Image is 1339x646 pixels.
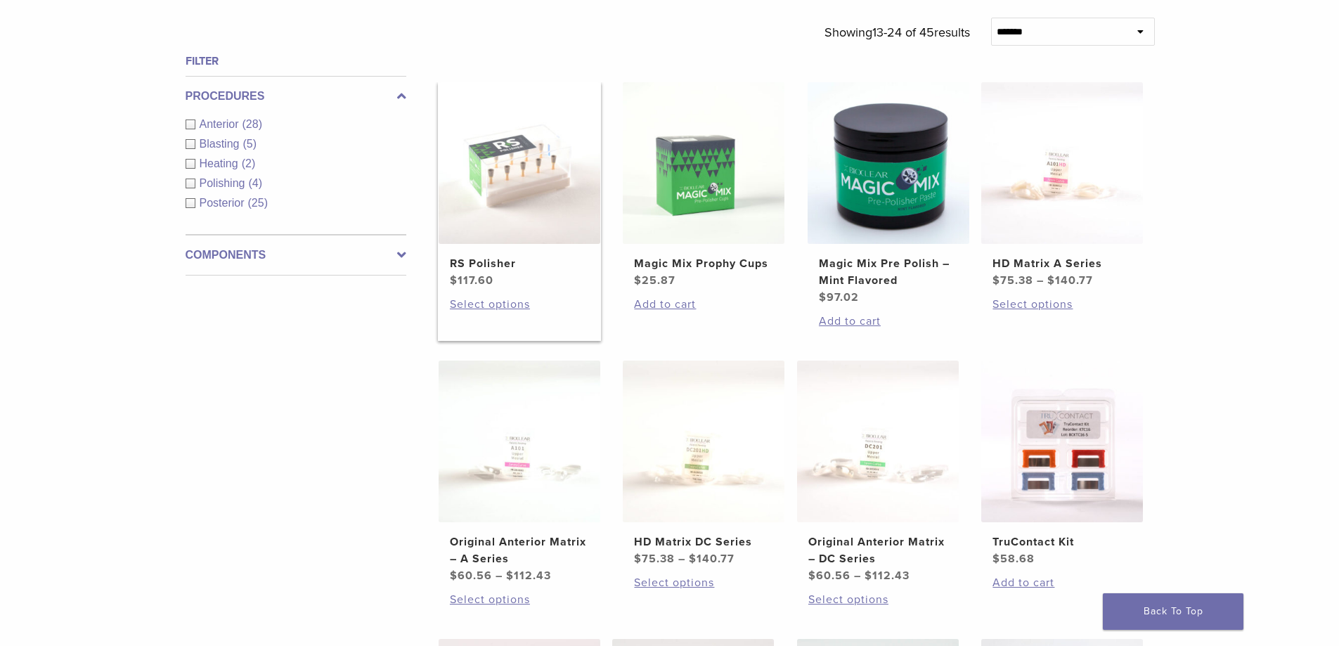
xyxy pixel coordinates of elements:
[819,313,958,330] a: Add to cart: “Magic Mix Pre Polish - Mint Flavored”
[992,296,1132,313] a: Select options for “HD Matrix A Series”
[808,591,947,608] a: Select options for “Original Anterior Matrix - DC Series”
[992,574,1132,591] a: Add to cart: “TruContact Kit”
[622,361,786,567] a: HD Matrix DC SeriesHD Matrix DC Series
[450,569,458,583] span: $
[1103,593,1243,630] a: Back To Top
[981,82,1144,289] a: HD Matrix A SeriesHD Matrix A Series
[807,82,971,306] a: Magic Mix Pre Polish - Mint FlavoredMagic Mix Pre Polish – Mint Flavored $97.02
[439,82,600,244] img: RS Polisher
[248,197,268,209] span: (25)
[634,255,773,272] h2: Magic Mix Prophy Cups
[623,82,784,244] img: Magic Mix Prophy Cups
[689,552,735,566] bdi: 140.77
[450,273,458,288] span: $
[1047,273,1055,288] span: $
[634,552,642,566] span: $
[981,361,1143,522] img: TruContact Kit
[496,569,503,583] span: –
[634,574,773,591] a: Select options for “HD Matrix DC Series”
[438,361,602,584] a: Original Anterior Matrix - A SeriesOriginal Anterior Matrix – A Series
[450,273,493,288] bdi: 117.60
[808,534,947,567] h2: Original Anterior Matrix – DC Series
[819,255,958,289] h2: Magic Mix Pre Polish – Mint Flavored
[865,569,910,583] bdi: 112.43
[796,361,960,584] a: Original Anterior Matrix - DC SeriesOriginal Anterior Matrix – DC Series
[200,118,242,130] span: Anterior
[186,88,406,105] label: Procedures
[186,247,406,264] label: Components
[622,82,786,289] a: Magic Mix Prophy CupsMagic Mix Prophy Cups $25.87
[438,82,602,289] a: RS PolisherRS Polisher $117.60
[186,53,406,70] h4: Filter
[1047,273,1093,288] bdi: 140.77
[797,361,959,522] img: Original Anterior Matrix - DC Series
[450,591,589,608] a: Select options for “Original Anterior Matrix - A Series”
[981,361,1144,567] a: TruContact KitTruContact Kit $58.68
[634,273,642,288] span: $
[450,255,589,272] h2: RS Polisher
[808,82,969,244] img: Magic Mix Pre Polish - Mint Flavored
[808,569,816,583] span: $
[242,118,262,130] span: (28)
[450,534,589,567] h2: Original Anterior Matrix – A Series
[506,569,551,583] bdi: 112.43
[992,552,1035,566] bdi: 58.68
[872,25,934,40] span: 13-24 of 45
[981,82,1143,244] img: HD Matrix A Series
[450,569,492,583] bdi: 60.56
[992,273,1000,288] span: $
[865,569,872,583] span: $
[200,197,248,209] span: Posterior
[808,569,850,583] bdi: 60.56
[439,361,600,522] img: Original Anterior Matrix - A Series
[678,552,685,566] span: –
[506,569,514,583] span: $
[992,273,1033,288] bdi: 75.38
[200,157,242,169] span: Heating
[992,534,1132,550] h2: TruContact Kit
[992,552,1000,566] span: $
[242,138,257,150] span: (5)
[1037,273,1044,288] span: –
[689,552,697,566] span: $
[824,18,970,47] p: Showing results
[450,296,589,313] a: Select options for “RS Polisher”
[634,273,675,288] bdi: 25.87
[623,361,784,522] img: HD Matrix DC Series
[992,255,1132,272] h2: HD Matrix A Series
[634,534,773,550] h2: HD Matrix DC Series
[819,290,827,304] span: $
[242,157,256,169] span: (2)
[200,138,243,150] span: Blasting
[200,177,249,189] span: Polishing
[854,569,861,583] span: –
[634,296,773,313] a: Add to cart: “Magic Mix Prophy Cups”
[248,177,262,189] span: (4)
[819,290,859,304] bdi: 97.02
[634,552,675,566] bdi: 75.38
